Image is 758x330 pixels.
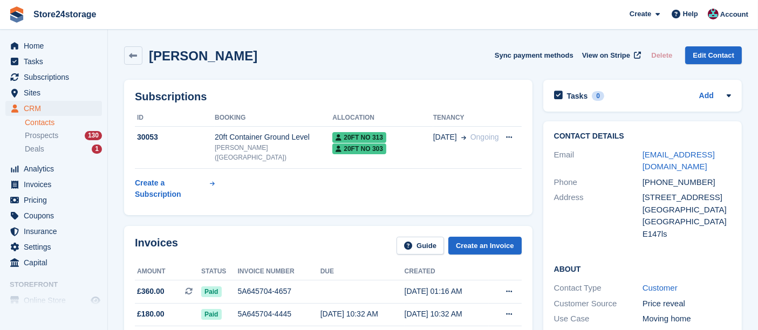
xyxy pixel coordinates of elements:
span: £360.00 [137,286,165,297]
span: Pricing [24,192,88,208]
a: menu [5,161,102,176]
h2: About [554,263,731,274]
div: 5A645704-4445 [237,308,320,320]
div: 5A645704-4657 [237,286,320,297]
div: Create a Subscription [135,177,208,200]
span: [DATE] [433,132,457,143]
a: menu [5,38,102,53]
a: menu [5,101,102,116]
span: Help [683,9,698,19]
span: Sites [24,85,88,100]
h2: Invoices [135,237,178,255]
img: stora-icon-8386f47178a22dfd0bd8f6a31ec36ba5ce8667c1dd55bd0f319d3a0aa187defe.svg [9,6,25,23]
span: £180.00 [137,308,165,320]
span: Subscriptions [24,70,88,85]
div: [PERSON_NAME] ([GEOGRAPHIC_DATA]) [215,143,332,162]
a: View on Stripe [578,46,643,64]
div: Email [554,149,643,173]
span: Analytics [24,161,88,176]
div: 130 [85,131,102,140]
a: Store24storage [29,5,101,23]
span: Create [630,9,651,19]
span: 20ft No 313 [332,132,386,143]
span: Settings [24,239,88,255]
span: 20ft No 303 [332,143,386,154]
a: Create a Subscription [135,173,215,204]
div: [GEOGRAPHIC_DATA] [643,204,731,216]
th: Booking [215,109,332,127]
th: Tenancy [433,109,499,127]
span: Invoices [24,177,88,192]
a: menu [5,54,102,69]
th: Amount [135,263,201,280]
div: 20ft Container Ground Level [215,132,332,143]
div: Contact Type [554,282,643,294]
span: CRM [24,101,88,116]
button: Delete [647,46,677,64]
button: Sync payment methods [495,46,573,64]
a: menu [5,255,102,270]
div: 30053 [135,132,215,143]
th: Status [201,263,237,280]
a: menu [5,208,102,223]
div: [GEOGRAPHIC_DATA] [643,216,731,228]
a: [EMAIL_ADDRESS][DOMAIN_NAME] [643,150,715,171]
span: Prospects [25,130,58,141]
div: Use Case [554,313,643,325]
div: Moving home [643,313,731,325]
a: menu [5,293,102,308]
a: menu [5,224,102,239]
span: Home [24,38,88,53]
a: menu [5,192,102,208]
div: [PHONE_NUMBER] [643,176,731,189]
a: menu [5,239,102,255]
div: Address [554,191,643,240]
div: E147ls [643,228,731,240]
th: ID [135,109,215,127]
a: menu [5,70,102,85]
div: Phone [554,176,643,189]
span: Paid [201,286,221,297]
a: Customer [643,283,678,292]
span: Online Store [24,293,88,308]
h2: [PERSON_NAME] [149,49,257,63]
span: Coupons [24,208,88,223]
div: [DATE] 10:32 AM [405,308,489,320]
a: Preview store [89,294,102,307]
span: Storefront [10,279,107,290]
th: Allocation [332,109,433,127]
a: menu [5,85,102,100]
div: [STREET_ADDRESS] [643,191,731,204]
span: Ongoing [470,133,499,141]
h2: Contact Details [554,132,731,141]
th: Due [320,263,405,280]
span: Tasks [24,54,88,69]
a: Contacts [25,118,102,128]
h2: Subscriptions [135,91,522,103]
div: 1 [92,145,102,154]
span: Capital [24,255,88,270]
a: Add [699,90,714,102]
a: Guide [397,237,444,255]
div: [DATE] 01:16 AM [405,286,489,297]
div: 0 [592,91,604,101]
h2: Tasks [567,91,588,101]
span: Insurance [24,224,88,239]
div: Customer Source [554,298,643,310]
span: View on Stripe [582,50,630,61]
a: Create an Invoice [448,237,522,255]
a: Edit Contact [685,46,742,64]
span: Deals [25,144,44,154]
span: Paid [201,309,221,320]
th: Created [405,263,489,280]
a: Prospects 130 [25,130,102,141]
div: [DATE] 10:32 AM [320,308,405,320]
div: Price reveal [643,298,731,310]
th: Invoice number [237,263,320,280]
a: menu [5,177,102,192]
a: Deals 1 [25,143,102,155]
span: Account [720,9,748,20]
img: George [708,9,719,19]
